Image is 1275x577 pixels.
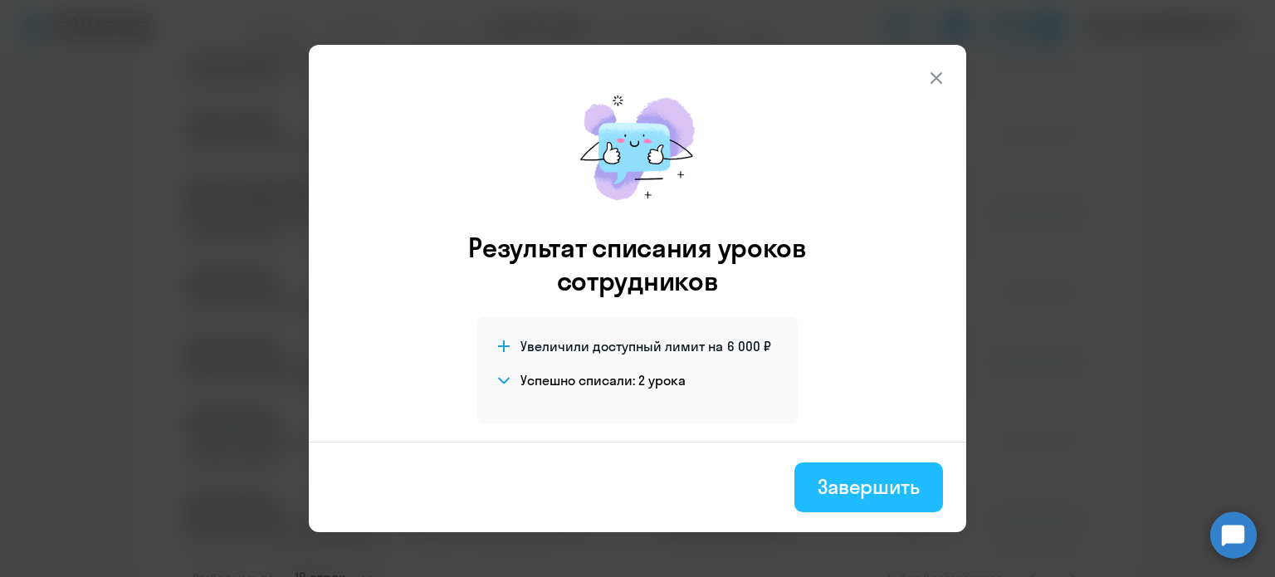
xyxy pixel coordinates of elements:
img: mirage-message.png [563,78,712,218]
span: Увеличили доступный лимит на [520,337,723,355]
span: 6 000 ₽ [727,337,771,355]
h4: Успешно списали: 2 урока [520,371,686,389]
button: Завершить [794,462,943,512]
h3: Результат списания уроков сотрудников [446,231,829,297]
div: Завершить [818,473,920,500]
